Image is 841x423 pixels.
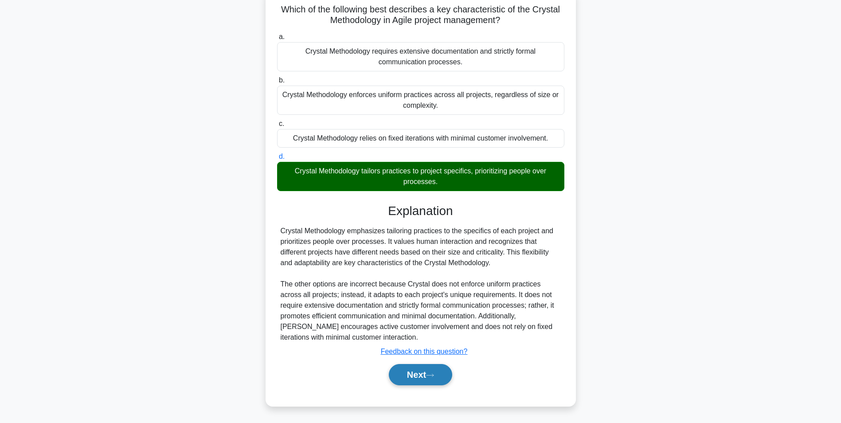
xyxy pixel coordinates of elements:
[281,226,561,343] div: Crystal Methodology emphasizes tailoring practices to the specifics of each project and prioritiz...
[277,129,564,148] div: Crystal Methodology relies on fixed iterations with minimal customer involvement.
[282,204,559,219] h3: Explanation
[277,86,564,115] div: Crystal Methodology enforces uniform practices across all projects, regardless of size or complex...
[276,4,565,26] h5: Which of the following best describes a key characteristic of the Crystal Methodology in Agile pr...
[277,42,564,71] div: Crystal Methodology requires extensive documentation and strictly formal communication processes.
[279,76,285,84] span: b.
[279,153,285,160] span: d.
[277,162,564,191] div: Crystal Methodology tailors practices to project specifics, prioritizing people over processes.
[389,364,452,385] button: Next
[279,120,284,127] span: c.
[279,33,285,40] span: a.
[381,348,468,355] a: Feedback on this question?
